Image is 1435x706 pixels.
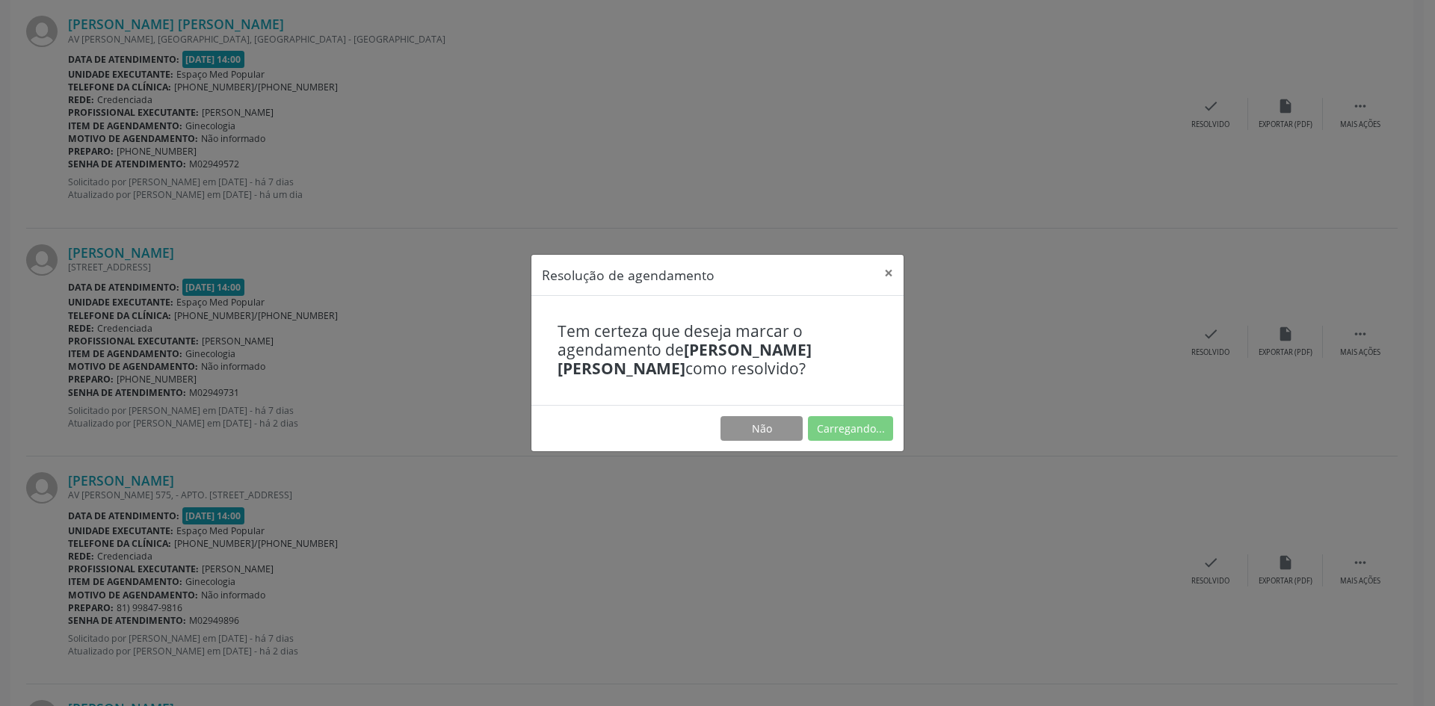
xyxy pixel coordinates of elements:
[808,416,893,442] button: Carregando...
[874,255,904,291] button: Close
[542,265,715,285] h5: Resolução de agendamento
[558,339,812,379] b: [PERSON_NAME] [PERSON_NAME]
[558,322,877,379] h4: Tem certeza que deseja marcar o agendamento de como resolvido?
[720,416,803,442] button: Não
